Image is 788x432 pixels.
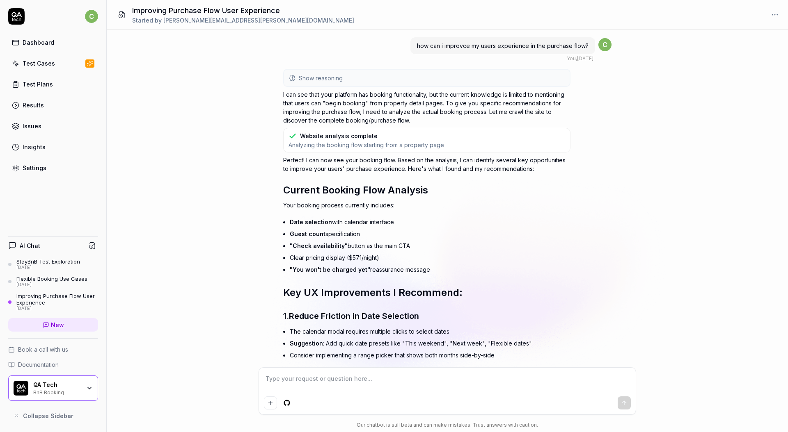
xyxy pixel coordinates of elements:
[290,349,570,361] li: Consider implementing a range picker that shows both months side-by-side
[283,90,570,125] p: I can see that your platform has booking functionality, but the current knowledge is limited to m...
[290,325,570,337] li: The calendar modal requires multiple clicks to select dates
[283,156,570,173] p: Perfect! I can now see your booking flow. Based on the analysis, I can identify several key oppor...
[16,265,80,271] div: [DATE]
[23,412,73,420] span: Collapse Sidebar
[8,293,98,311] a: Improving Purchase Flow User Experience[DATE]
[264,396,277,409] button: Add attachment
[132,5,354,16] h1: Improving Purchase Flow User Experience
[8,160,98,176] a: Settings
[16,306,98,311] div: [DATE]
[598,38,612,51] span: c
[290,264,570,275] li: reassurance message
[51,321,64,329] span: New
[14,381,28,396] img: QA Tech Logo
[284,70,570,86] button: Show reasoning
[283,183,570,198] h2: Current Booking Flow Analysis
[8,275,98,288] a: Flexible Booking Use Cases[DATE]
[8,345,98,354] a: Book a call with us
[33,381,81,389] div: QA Tech
[283,285,570,300] h2: Key UX Improvements I Recommend:
[8,360,98,369] a: Documentation
[290,242,348,249] span: "Check availability"
[85,10,98,23] span: c
[290,252,570,264] li: Clear pricing display ($571/night)
[299,74,343,82] span: Show reasoning
[85,8,98,25] button: c
[300,132,378,140] div: Website analysis complete
[33,389,81,395] div: BnB Booking
[23,143,46,151] div: Insights
[16,282,87,288] div: [DATE]
[20,241,40,250] h4: AI Chat
[8,34,98,50] a: Dashboard
[16,275,87,282] div: Flexible Booking Use Cases
[132,16,354,25] div: Started by
[283,310,570,322] h3: 1.
[23,38,54,47] div: Dashboard
[23,101,44,109] div: Results
[567,55,576,61] span: You
[289,311,419,321] span: Reduce Friction in Date Selection
[259,421,636,429] div: Our chatbot is still beta and can make mistakes. Trust answers with caution.
[417,42,589,49] span: how can i improvce my users experience in the purchase flow?
[8,375,98,401] button: QA Tech LogoQA TechBnB Booking
[16,258,80,265] div: StayBnB Test Exploration
[8,139,98,155] a: Insights
[163,17,354,24] span: [PERSON_NAME][EMAIL_ADDRESS][PERSON_NAME][DOMAIN_NAME]
[290,218,332,225] span: Date selection
[23,164,46,172] div: Settings
[283,201,570,209] p: Your booking process currently includes:
[290,228,570,240] li: specification
[8,118,98,134] a: Issues
[18,360,59,369] span: Documentation
[23,80,53,89] div: Test Plans
[18,345,68,354] span: Book a call with us
[290,216,570,228] li: with calendar interface
[567,55,593,62] div: , [DATE]
[8,258,98,271] a: StayBnB Test Exploration[DATE]
[8,55,98,71] a: Test Cases
[23,122,41,130] div: Issues
[290,340,323,347] span: Suggestion
[289,141,444,149] span: Analyzing the booking flow starting from a property page
[290,337,570,349] li: : Add quick date presets like "This weekend", "Next week", "Flexible dates"
[290,266,370,273] span: "You won't be charged yet"
[290,230,325,237] span: Guest count
[8,76,98,92] a: Test Plans
[290,240,570,252] li: button as the main CTA
[8,407,98,424] button: Collapse Sidebar
[8,97,98,113] a: Results
[8,318,98,332] a: New
[16,293,98,306] div: Improving Purchase Flow User Experience
[23,59,55,68] div: Test Cases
